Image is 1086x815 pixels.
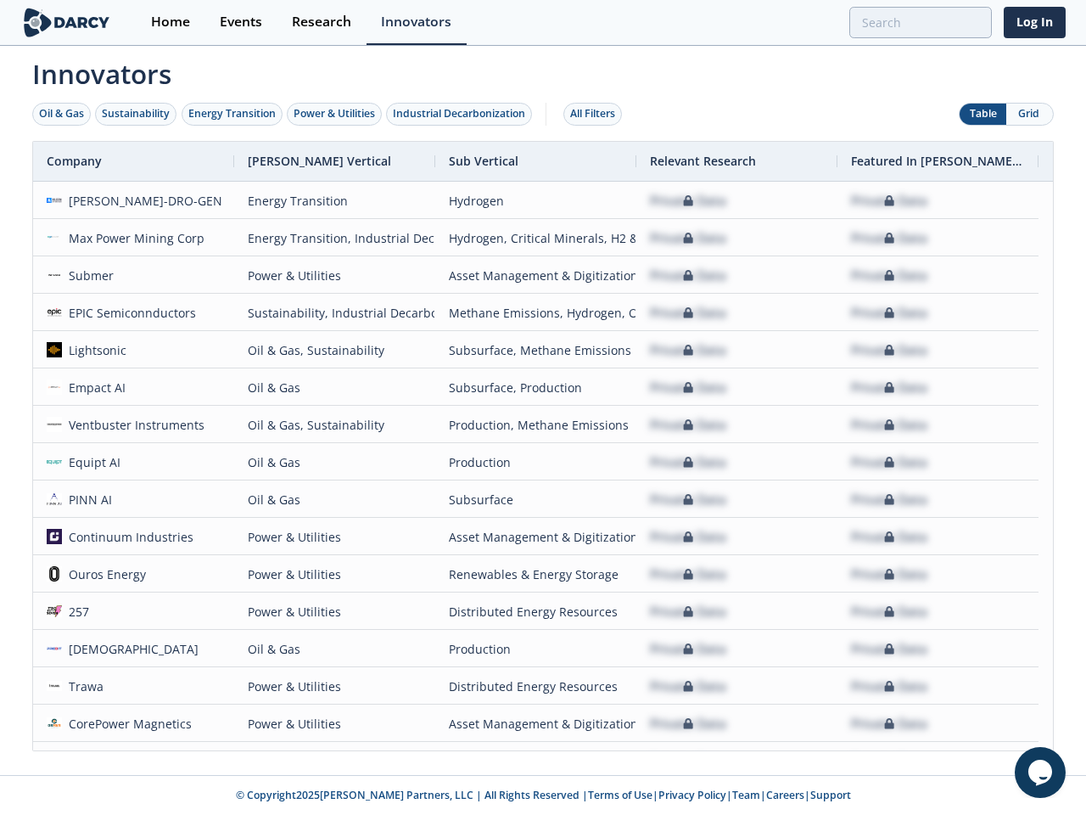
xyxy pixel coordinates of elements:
div: SciAps [62,743,107,779]
button: Industrial Decarbonization [386,103,532,126]
div: Oil & Gas [248,481,422,518]
div: Power & Utilities [248,668,422,705]
img: 81595643-af35-4e7d-8eb7-8c0ed8842a86 [47,492,62,507]
div: Private Data [650,631,726,667]
div: CorePower Magnetics [62,705,193,742]
div: Private Data [851,631,927,667]
div: Energy Transition [188,106,276,121]
div: Private Data [851,668,927,705]
div: Private Data [851,369,927,406]
button: Power & Utilities [287,103,382,126]
div: Hydrogen, Critical Minerals, H2 & Low Carbon Fuels [449,220,623,256]
span: Relevant Research [650,153,756,169]
div: Power & Utilities [248,593,422,630]
img: cdef38a7-d789-48b0-906d-03fbc24b7577 [47,604,62,619]
img: 4d0dbf37-1fbf-4868-bd33-f5a7fed18fab [47,454,62,469]
div: Private Data [650,481,726,518]
a: Privacy Policy [658,788,726,802]
div: Lightsonic [62,332,127,368]
img: 2ee87778-f517-45e7-95ee-0a8db0be8560 [47,566,62,582]
div: Oil & Gas [248,631,422,667]
a: Team [732,788,760,802]
div: Innovators [381,15,451,29]
div: Water, Waste, Spills [449,743,623,779]
div: Events [220,15,262,29]
div: Industrial Decarbonization [393,106,525,121]
div: Ventbuster Instruments [62,407,205,443]
div: Oil & Gas [39,106,84,121]
div: Private Data [851,407,927,443]
div: Distributed Energy Resources [449,593,623,630]
span: Sub Vertical [449,153,518,169]
div: Power & Utilities [294,106,375,121]
input: Advanced Search [849,7,992,38]
div: Home [151,15,190,29]
img: logo-wide.svg [20,8,113,37]
div: PINN AI [62,481,113,518]
div: Subsurface [449,481,623,518]
img: b9f012bf-2b6d-45b2-a3b9-7c730d12282d [47,230,62,245]
div: Private Data [851,519,927,555]
div: Private Data [851,183,927,219]
div: All Filters [570,106,615,121]
div: Private Data [851,220,927,256]
iframe: chat widget [1015,747,1069,798]
div: Equipt AI [62,444,121,481]
div: [DEMOGRAPHIC_DATA] [62,631,199,667]
div: Sustainability [102,106,170,121]
div: Private Data [650,407,726,443]
div: Trawa [62,668,104,705]
div: Private Data [650,183,726,219]
div: Private Data [851,705,927,742]
div: Private Data [650,705,726,742]
div: Private Data [851,257,927,294]
div: Private Data [650,332,726,368]
div: Private Data [851,444,927,481]
button: Sustainability [95,103,176,126]
div: Energy Transition, Industrial Decarbonization [248,220,422,256]
div: Private Data [851,593,927,630]
div: Continuum Industries [62,519,194,555]
span: Featured In [PERSON_NAME] Live [851,153,1025,169]
div: Oil & Gas [248,369,422,406]
div: Asset Management & Digitization [449,257,623,294]
div: Private Data [650,220,726,256]
div: Production [449,444,623,481]
div: Private Data [650,668,726,705]
img: caef55b0-ceba-4bbd-a8b0-c1a27358cb10 [47,678,62,694]
img: c29c0c01-625a-4755-b658-fa74ed2a6ef3 [47,641,62,656]
div: Ouros Energy [62,556,147,593]
div: Private Data [650,257,726,294]
img: 4333c695-7bd9-4d5f-8684-f184615c4b4e [47,342,62,357]
div: [PERSON_NAME]-DRO-GEN [62,183,223,219]
div: EPIC Semiconnductors [62,295,197,331]
div: Oil & Gas, Sustainability [248,332,422,368]
div: Distributed Energy Resources [449,668,623,705]
span: Company [47,153,102,169]
div: Private Data [650,519,726,555]
div: Oil & Gas, Sustainability [248,407,422,443]
div: Private Data [650,444,726,481]
div: Production, Methane Emissions [449,407,623,443]
div: 257 [62,593,90,630]
a: Support [810,788,851,802]
div: Power & Utilities [248,519,422,555]
p: © Copyright 2025 [PERSON_NAME] Partners, LLC | All Rights Reserved | | | | | [24,788,1062,803]
div: Private Data [650,743,726,779]
div: Private Data [851,481,927,518]
div: Power & Utilities [248,705,422,742]
img: ca163ef0-d0c7-4ded-96c2-c0cabc3dd977 [47,305,62,320]
div: Private Data [851,295,927,331]
div: Oil & Gas [248,444,422,481]
div: Private Data [650,295,726,331]
div: Private Data [650,593,726,630]
div: Empact AI [62,369,126,406]
img: fe78614d-cefe-42a2-85cf-bf7a06ae3c82 [47,267,62,283]
div: Private Data [851,332,927,368]
div: Private Data [851,556,927,593]
div: Asset Management & Digitization [449,519,623,555]
button: Energy Transition [182,103,283,126]
img: 29ccef25-2eb7-4cb9-9e04-f08bc63a69a7 [47,417,62,432]
a: Log In [1004,7,1066,38]
div: Power & Utilities [248,556,422,593]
